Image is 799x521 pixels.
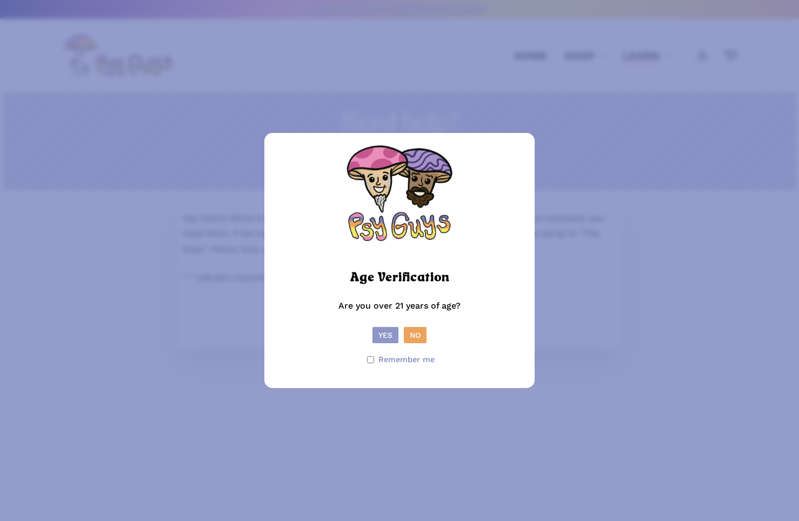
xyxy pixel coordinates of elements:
[378,352,435,368] span: Remember me
[367,356,374,363] input: Remember me
[350,266,449,290] h2: Age Verification
[345,144,454,252] img: PsyGuys
[275,298,524,327] p: Are you over 21 years of age?
[404,327,427,343] button: No
[372,327,398,343] button: Yes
